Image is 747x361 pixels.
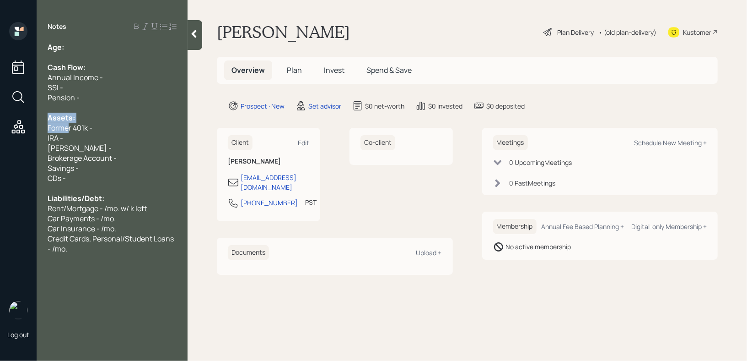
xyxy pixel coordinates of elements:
[48,193,104,203] span: Liabilities/Debt:
[631,222,707,231] div: Digital-only Membership +
[48,203,147,213] span: Rent/Mortgage - /mo. w/ k left
[48,153,117,163] span: Brokerage Account -
[287,65,302,75] span: Plan
[48,224,116,234] span: Car Insurance - /mo.
[241,198,298,208] div: [PHONE_NUMBER]
[48,93,80,103] span: Pension -
[634,138,707,147] div: Schedule New Meeting +
[308,101,341,111] div: Set advisor
[366,65,412,75] span: Spend & Save
[7,330,29,339] div: Log out
[217,22,350,42] h1: [PERSON_NAME]
[48,62,86,72] span: Cash Flow:
[48,163,79,173] span: Savings -
[510,178,556,188] div: 0 Past Meeting s
[48,173,66,183] span: CDs -
[228,135,253,150] h6: Client
[231,65,265,75] span: Overview
[48,213,116,224] span: Car Payments - /mo.
[48,143,112,153] span: [PERSON_NAME] -
[48,42,64,52] span: Age:
[228,245,269,260] h6: Documents
[428,101,462,111] div: $0 invested
[683,27,711,37] div: Kustomer
[510,158,572,167] div: 0 Upcoming Meeting s
[241,101,285,111] div: Prospect · New
[48,72,103,82] span: Annual Income -
[228,158,309,165] h6: [PERSON_NAME]
[493,135,528,150] h6: Meetings
[48,123,92,133] span: Former 401k -
[598,27,656,37] div: • (old plan-delivery)
[9,301,27,319] img: retirable_logo.png
[493,219,537,234] h6: Membership
[48,234,175,254] span: Credit Cards, Personal/Student Loans - /mo.
[48,22,66,31] label: Notes
[557,27,594,37] div: Plan Delivery
[241,173,309,192] div: [EMAIL_ADDRESS][DOMAIN_NAME]
[48,82,63,93] span: SSI -
[486,101,525,111] div: $0 deposited
[48,113,75,123] span: Assets:
[506,242,571,252] div: No active membership
[298,138,309,147] div: Edit
[324,65,344,75] span: Invest
[365,101,404,111] div: $0 net-worth
[541,222,624,231] div: Annual Fee Based Planning +
[305,197,317,207] div: PST
[416,248,442,257] div: Upload +
[48,133,63,143] span: IRA -
[360,135,395,150] h6: Co-client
